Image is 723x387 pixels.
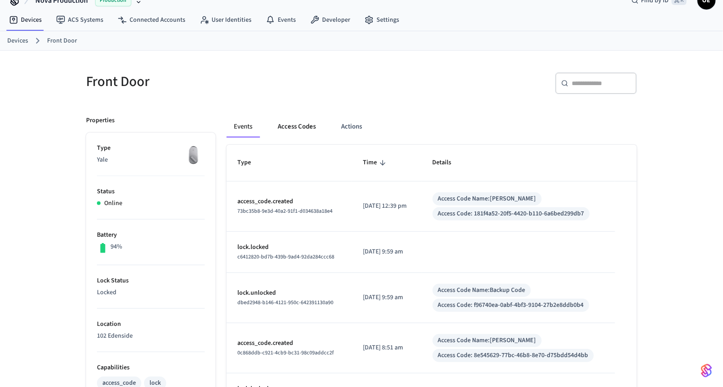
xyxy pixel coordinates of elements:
a: Developer [303,12,357,28]
span: Time [363,156,389,170]
span: 0c868ddb-c921-4cb9-bc31-98c09addcc2f [237,349,334,357]
p: access_code.created [237,197,341,206]
a: User Identities [193,12,259,28]
a: Front Door [47,36,77,46]
p: Yale [97,155,205,165]
p: Properties [86,116,115,125]
p: Status [97,187,205,196]
p: Online [104,199,122,208]
span: c6412820-bd7b-439b-9ad4-92da284ccc68 [237,253,334,261]
a: Settings [357,12,406,28]
div: Access Code Name: [PERSON_NAME] [438,194,536,204]
img: SeamLogoGradient.69752ec5.svg [701,363,712,378]
p: access_code.created [237,339,341,348]
a: Connected Accounts [111,12,193,28]
p: Type [97,143,205,153]
p: 94% [111,242,122,252]
a: Devices [7,36,28,46]
p: Capabilities [97,363,205,373]
p: lock.locked [237,243,341,252]
div: Access Code: 181f4a52-20f5-4420-b110-6a6bed299db7 [438,209,584,219]
a: Devices [2,12,49,28]
p: [DATE] 9:59 am [363,247,410,257]
p: Lock Status [97,276,205,286]
p: 102 Edenside [97,331,205,341]
h5: Front Door [86,72,356,91]
button: Actions [334,116,369,138]
div: Access Code Name: [PERSON_NAME] [438,336,536,345]
p: lock.unlocked [237,288,341,298]
div: Access Code: f96740ea-0abf-4bf3-9104-27b2e8ddb0b4 [438,301,584,310]
button: Events [227,116,260,138]
p: Locked [97,288,205,297]
div: ant example [227,116,637,138]
button: Access Codes [270,116,323,138]
p: Location [97,320,205,329]
p: [DATE] 12:39 pm [363,201,410,211]
div: Access Code: 8e545629-77bc-46b8-8e70-d75bdd54d4bb [438,351,588,360]
span: Type [237,156,263,170]
a: Events [259,12,303,28]
span: Details [433,156,463,170]
a: ACS Systems [49,12,111,28]
span: 73bc35b8-9e3d-40a2-91f1-d034638a18e4 [237,207,333,215]
img: August Wifi Smart Lock 3rd Gen, Silver, Front [182,143,205,166]
span: dbed2948-b146-4121-950c-642391130a90 [237,299,333,306]
p: [DATE] 8:51 am [363,343,410,353]
div: Access Code Name: Backup Code [438,286,525,295]
p: [DATE] 9:59 am [363,293,410,302]
p: Battery [97,230,205,240]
